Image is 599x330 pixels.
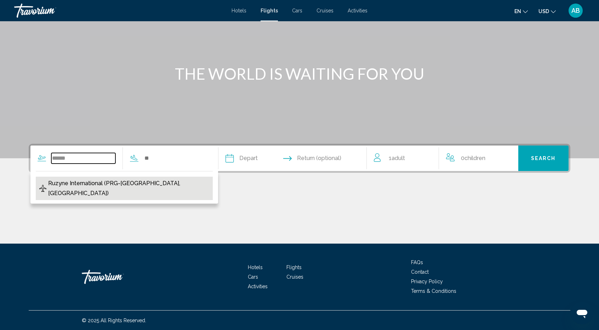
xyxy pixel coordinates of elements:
button: Return date [283,146,341,171]
a: Cruises [316,8,333,13]
span: © 2025 All Rights Reserved. [82,318,146,323]
button: User Menu [566,3,585,18]
a: Contact [411,269,429,275]
span: 0 [461,153,485,163]
iframe: Button to launch messaging window [571,302,593,324]
a: Terms & Conditions [411,288,456,294]
a: Cruises [286,274,303,280]
span: Return (optional) [297,153,341,163]
span: 1 [389,153,405,163]
a: Hotels [248,264,263,270]
h1: THE WORLD IS WAITING FOR YOU [167,64,432,83]
span: en [514,8,521,14]
button: Ruzyne International (PRG-[GEOGRAPHIC_DATA], [GEOGRAPHIC_DATA]) [36,177,213,200]
span: Adult [392,155,405,161]
span: USD [538,8,549,14]
span: Search [531,156,556,161]
a: Cars [292,8,302,13]
div: Search widget [30,146,569,171]
button: Change currency [538,6,556,16]
a: Travorium [14,4,224,18]
span: Children [464,155,485,161]
a: FAQs [411,260,423,265]
button: Travelers: 1 adult, 0 children [367,146,518,171]
a: Flights [261,8,278,13]
span: AB [571,7,580,14]
a: Cars [248,274,258,280]
a: Activities [248,284,268,289]
a: Hotels [232,8,246,13]
a: Privacy Policy [411,279,443,284]
span: Ruzyne International (PRG-[GEOGRAPHIC_DATA], [GEOGRAPHIC_DATA]) [48,178,209,198]
a: Travorium [82,266,153,288]
a: Flights [286,264,302,270]
a: Activities [348,8,367,13]
button: Change language [514,6,528,16]
button: Depart date [226,146,258,171]
button: Search [518,146,569,171]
